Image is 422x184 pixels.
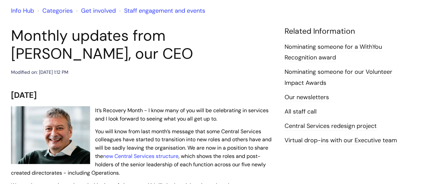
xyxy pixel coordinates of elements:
[117,5,205,16] li: Staff engagement and events
[285,122,377,131] a: Central Services redesign project
[285,108,317,116] a: All staff call
[81,7,116,15] a: Get involved
[11,90,37,100] span: [DATE]
[285,43,382,62] a: Nominating someone for a WithYou Recognition award
[11,27,275,63] h1: Monthly updates from [PERSON_NAME], our CEO
[11,68,68,76] div: Modified on: [DATE] 1:12 PM
[285,27,411,36] h4: Related Information
[42,7,73,15] a: Categories
[36,5,73,16] li: Solution home
[11,7,34,15] a: Info Hub
[11,128,272,176] span: You will know from last month’s message that some Central Services colleagues have started to tra...
[285,136,397,145] a: Virtual drop-ins with our Executive team
[103,153,178,160] a: new Central Services structure
[95,107,269,122] span: It’s Recovery Month - I know many of you will be celebrating in services and I look forward to se...
[285,68,392,87] a: Nominating someone for our Volunteer Impact Awards
[74,5,116,16] li: Get involved
[285,93,329,102] a: Our newsletters
[11,106,90,164] img: WithYou Chief Executive Simon Phillips pictured looking at the camera and smiling
[124,7,205,15] a: Staff engagement and events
